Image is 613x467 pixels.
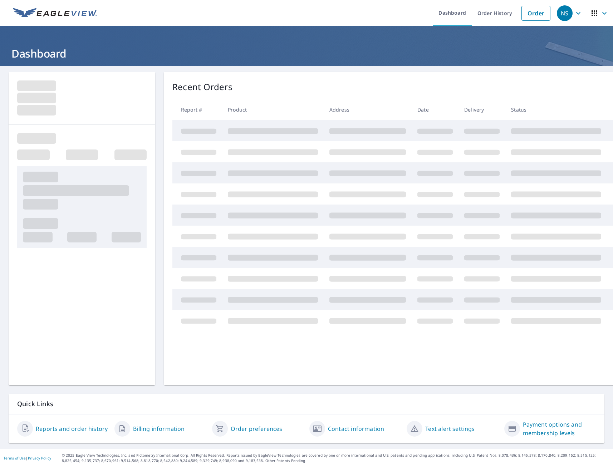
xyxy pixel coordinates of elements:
a: Order [521,6,550,21]
a: Order preferences [231,424,283,433]
th: Delivery [458,99,505,120]
a: Contact information [328,424,384,433]
p: © 2025 Eagle View Technologies, Inc. and Pictometry International Corp. All Rights Reserved. Repo... [62,453,609,463]
th: Status [505,99,607,120]
img: EV Logo [13,8,97,19]
h1: Dashboard [9,46,604,61]
a: Terms of Use [4,456,26,461]
th: Date [412,99,458,120]
a: Text alert settings [425,424,475,433]
a: Payment options and membership levels [523,420,596,437]
th: Product [222,99,324,120]
a: Reports and order history [36,424,108,433]
th: Address [324,99,412,120]
a: Billing information [133,424,185,433]
div: NS [557,5,573,21]
p: Quick Links [17,399,596,408]
p: Recent Orders [172,80,232,93]
a: Privacy Policy [28,456,51,461]
th: Report # [172,99,222,120]
p: | [4,456,51,460]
